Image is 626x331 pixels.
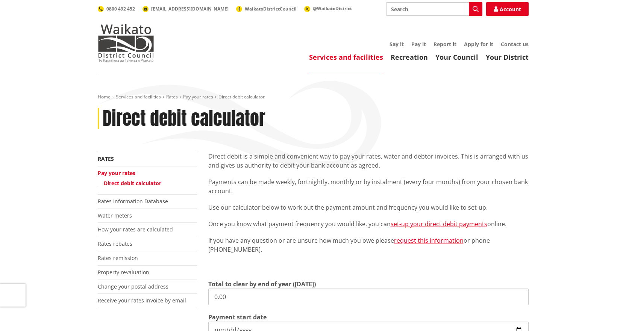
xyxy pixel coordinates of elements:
[98,94,111,100] a: Home
[309,53,383,62] a: Services and facilities
[391,53,428,62] a: Recreation
[98,283,168,290] a: Change your postal address
[98,297,186,304] a: Receive your rates invoice by email
[142,6,229,12] a: [EMAIL_ADDRESS][DOMAIN_NAME]
[313,5,352,12] span: @WaikatoDistrict
[208,236,529,254] p: If you have any question or are unsure how much you owe please or phone [PHONE_NUMBER].
[103,108,265,130] h1: Direct debit calculator
[208,313,267,322] label: Payment start date
[208,219,529,228] p: Once you know what payment frequency you would like, you can online.
[98,240,132,247] a: Rates rebates
[434,41,456,48] a: Report it
[208,203,529,212] p: Use our calculator below to work out the payment amount and frequency you would like to set-up.
[411,41,426,48] a: Pay it
[391,220,487,228] a: set-up your direct debit payments
[183,94,213,100] a: Pay your rates
[106,6,135,12] span: 0800 492 452
[501,41,529,48] a: Contact us
[98,212,132,219] a: Water meters
[98,94,529,100] nav: breadcrumb
[98,226,173,233] a: How your rates are calculated
[98,169,135,177] a: Pay your rates
[104,180,161,187] a: Direct debit calculator
[208,152,529,170] p: Direct debit is a simple and convenient way to pay your rates, water and debtor invoices. This is...
[166,94,178,100] a: Rates
[208,177,529,195] p: Payments can be made weekly, fortnightly, monthly or by instalment (every four months) from your ...
[151,6,229,12] span: [EMAIL_ADDRESS][DOMAIN_NAME]
[390,41,404,48] a: Say it
[486,53,529,62] a: Your District
[98,198,168,205] a: Rates Information Database
[98,254,138,261] a: Rates remission
[208,280,316,289] label: Total to clear by end of year ([DATE])
[435,53,478,62] a: Your Council
[116,94,161,100] a: Services and facilities
[464,41,493,48] a: Apply for it
[304,5,352,12] a: @WaikatoDistrict
[394,236,464,245] a: request this information
[98,24,154,62] img: Waikato District Council - Te Kaunihera aa Takiwaa o Waikato
[218,94,265,100] span: Direct debit calculator
[245,6,297,12] span: WaikatoDistrictCouncil
[386,2,482,16] input: Search input
[98,155,114,162] a: Rates
[98,6,135,12] a: 0800 492 452
[98,269,149,276] a: Property revaluation
[236,6,297,12] a: WaikatoDistrictCouncil
[486,2,529,16] a: Account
